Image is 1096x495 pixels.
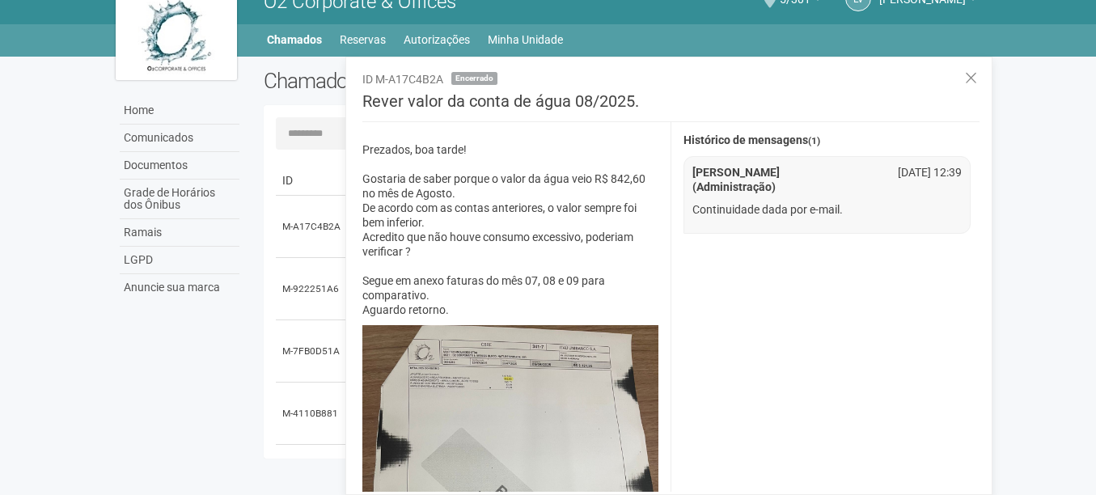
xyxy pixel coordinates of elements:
[404,28,470,51] a: Autorizações
[276,166,349,196] td: ID
[120,152,239,180] a: Documentos
[120,97,239,125] a: Home
[876,165,974,180] div: [DATE] 12:39
[808,135,820,146] span: (1)
[276,320,349,383] td: M-7FB0D51A
[120,274,239,301] a: Anuncie sua marca
[120,125,239,152] a: Comunicados
[362,93,980,122] h3: Rever valor da conta de água 08/2025.
[362,73,443,86] span: ID M-A17C4B2A
[276,258,349,320] td: M-922251A6
[692,202,963,217] p: Continuidade dada por e-mail.
[120,180,239,219] a: Grade de Horários dos Ônibus
[692,166,780,193] strong: [PERSON_NAME] (Administração)
[276,196,349,258] td: M-A17C4B2A
[488,28,563,51] a: Minha Unidade
[362,142,658,317] p: Prezados, boa tarde! Gostaria de saber porque o valor da água veio R$ 842,60 no mês de Agosto. De...
[120,219,239,247] a: Ramais
[451,72,497,85] span: Encerrado
[683,134,820,147] strong: Histórico de mensagens
[264,69,548,93] h2: Chamados
[276,383,349,445] td: M-4110B881
[340,28,386,51] a: Reservas
[120,247,239,274] a: LGPD
[267,28,322,51] a: Chamados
